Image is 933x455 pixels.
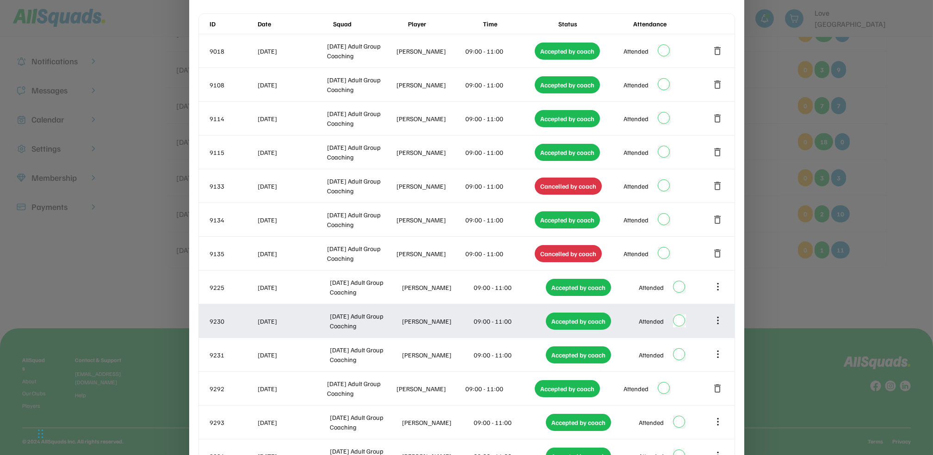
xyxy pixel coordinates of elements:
[639,316,664,326] div: Attended
[624,46,649,56] div: Attended
[535,43,600,60] div: Accepted by coach
[210,249,256,258] div: 9135
[327,142,395,162] div: [DATE] Adult Group Coaching
[258,46,326,56] div: [DATE]
[474,316,544,326] div: 09:00 - 11:00
[258,181,326,191] div: [DATE]
[327,244,395,263] div: [DATE] Adult Group Coaching
[639,418,664,427] div: Attended
[624,148,649,157] div: Attended
[624,114,649,123] div: Attended
[535,380,600,397] div: Accepted by coach
[258,19,331,29] div: Date
[466,249,533,258] div: 09:00 - 11:00
[210,80,256,90] div: 9108
[466,215,533,225] div: 09:00 - 11:00
[327,176,395,196] div: [DATE] Adult Group Coaching
[402,316,472,326] div: [PERSON_NAME]
[330,311,400,331] div: [DATE] Adult Group Coaching
[210,316,256,326] div: 9230
[210,418,256,427] div: 9293
[396,181,464,191] div: [PERSON_NAME]
[712,147,723,158] button: delete
[396,148,464,157] div: [PERSON_NAME]
[535,110,600,127] div: Accepted by coach
[408,19,481,29] div: Player
[474,350,544,360] div: 09:00 - 11:00
[535,76,600,93] div: Accepted by coach
[546,414,611,431] div: Accepted by coach
[210,114,256,123] div: 9114
[535,144,600,161] div: Accepted by coach
[535,211,600,228] div: Accepted by coach
[535,178,602,195] div: Cancelled by coach
[712,214,723,225] button: delete
[535,245,602,262] div: Cancelled by coach
[712,383,723,394] button: delete
[327,75,395,94] div: [DATE] Adult Group Coaching
[396,215,464,225] div: [PERSON_NAME]
[258,384,326,394] div: [DATE]
[258,283,328,292] div: [DATE]
[258,80,326,90] div: [DATE]
[466,114,533,123] div: 09:00 - 11:00
[546,313,611,330] div: Accepted by coach
[396,249,464,258] div: [PERSON_NAME]
[330,277,400,297] div: [DATE] Adult Group Coaching
[712,45,723,56] button: delete
[327,210,395,229] div: [DATE] Adult Group Coaching
[327,109,395,128] div: [DATE] Adult Group Coaching
[327,379,395,398] div: [DATE] Adult Group Coaching
[712,180,723,191] button: delete
[327,41,395,61] div: [DATE] Adult Group Coaching
[210,215,256,225] div: 9134
[466,181,533,191] div: 09:00 - 11:00
[474,283,544,292] div: 09:00 - 11:00
[210,46,256,56] div: 9018
[633,19,706,29] div: Attendance
[474,418,544,427] div: 09:00 - 11:00
[396,80,464,90] div: [PERSON_NAME]
[210,350,256,360] div: 9231
[210,19,256,29] div: ID
[624,181,649,191] div: Attended
[639,350,664,360] div: Attended
[210,384,256,394] div: 9292
[483,19,556,29] div: Time
[396,46,464,56] div: [PERSON_NAME]
[546,346,611,363] div: Accepted by coach
[333,19,406,29] div: Squad
[466,80,533,90] div: 09:00 - 11:00
[258,418,328,427] div: [DATE]
[624,80,649,90] div: Attended
[466,384,533,394] div: 09:00 - 11:00
[639,283,664,292] div: Attended
[258,148,326,157] div: [DATE]
[258,114,326,123] div: [DATE]
[558,19,631,29] div: Status
[402,350,472,360] div: [PERSON_NAME]
[624,384,649,394] div: Attended
[258,350,328,360] div: [DATE]
[396,384,464,394] div: [PERSON_NAME]
[330,412,400,432] div: [DATE] Adult Group Coaching
[624,249,649,258] div: Attended
[210,181,256,191] div: 9133
[712,113,723,124] button: delete
[210,283,256,292] div: 9225
[258,249,326,258] div: [DATE]
[210,148,256,157] div: 9115
[466,46,533,56] div: 09:00 - 11:00
[466,148,533,157] div: 09:00 - 11:00
[712,248,723,259] button: delete
[546,279,611,296] div: Accepted by coach
[258,316,328,326] div: [DATE]
[712,79,723,90] button: delete
[624,215,649,225] div: Attended
[330,345,400,364] div: [DATE] Adult Group Coaching
[396,114,464,123] div: [PERSON_NAME]
[402,418,472,427] div: [PERSON_NAME]
[258,215,326,225] div: [DATE]
[402,283,472,292] div: [PERSON_NAME]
